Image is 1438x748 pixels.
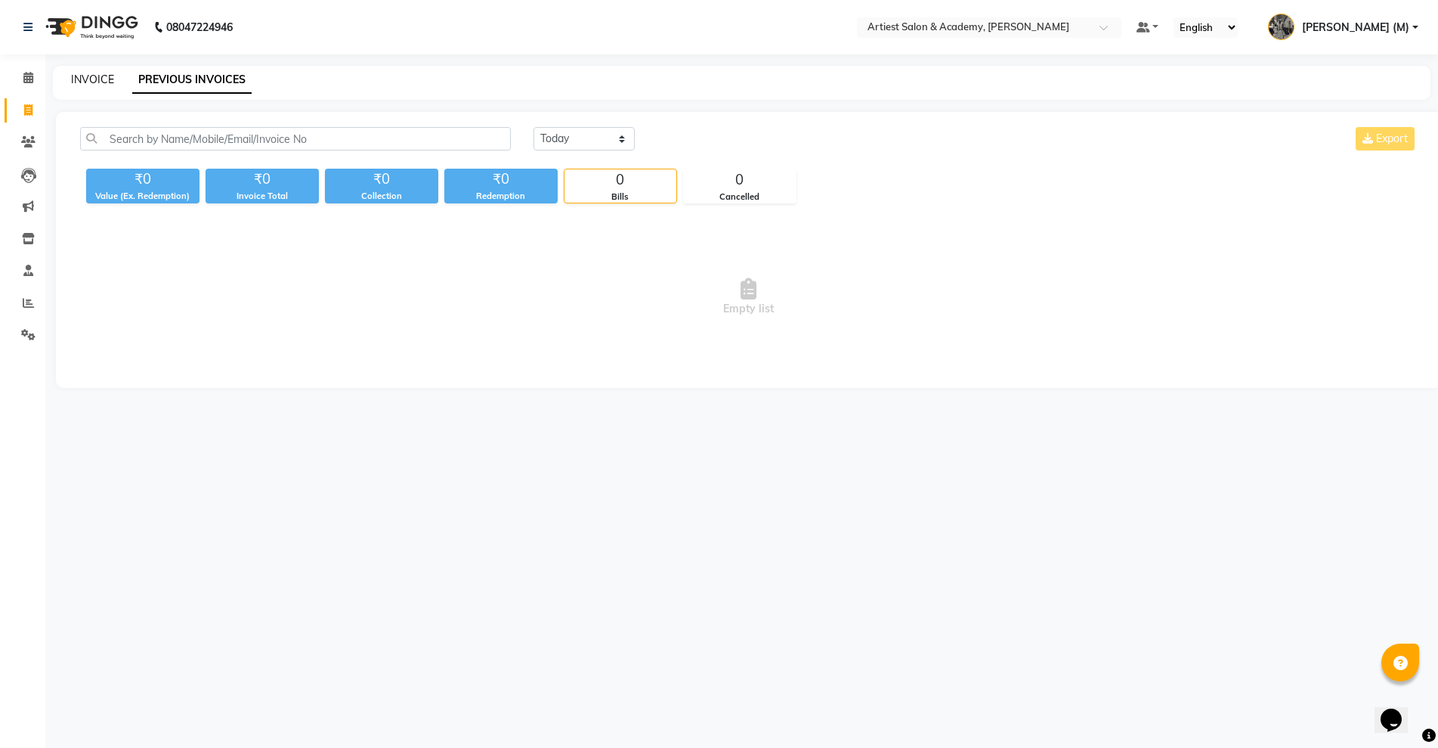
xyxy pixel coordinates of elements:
div: Collection [325,190,438,203]
div: 0 [564,169,676,191]
a: PREVIOUS INVOICES [132,67,252,94]
a: INVOICE [71,73,114,86]
span: [PERSON_NAME] (M) [1302,20,1409,36]
b: 08047224946 [166,6,233,48]
img: logo [39,6,142,48]
div: ₹0 [206,169,319,190]
div: Value (Ex. Redemption) [86,190,199,203]
div: Redemption [444,190,558,203]
div: 0 [684,169,796,191]
span: Empty list [80,222,1418,373]
img: MANOJ GAHLOT (M) [1268,14,1294,40]
iframe: chat widget [1375,687,1423,733]
input: Search by Name/Mobile/Email/Invoice No [80,127,511,151]
div: ₹0 [444,169,558,190]
div: Bills [564,191,676,203]
div: ₹0 [325,169,438,190]
div: Cancelled [684,191,796,203]
div: Invoice Total [206,190,319,203]
div: ₹0 [86,169,199,190]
